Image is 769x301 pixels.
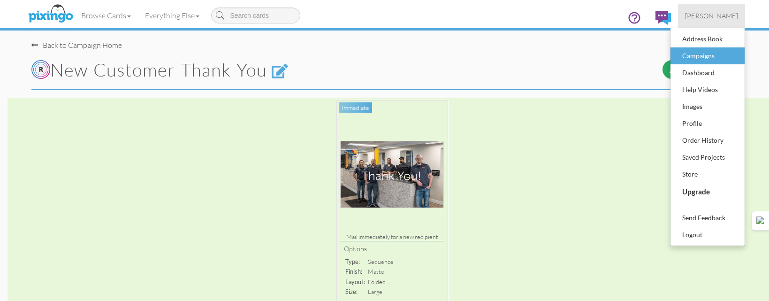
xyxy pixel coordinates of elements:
a: Address Book [670,31,745,47]
img: comments.svg [655,11,671,25]
a: Dashboard [670,64,745,81]
div: Order History [680,133,735,147]
img: pixingo logo [26,2,76,26]
div: Back to Campaign Home [31,40,122,51]
div: Help Videos [680,83,735,97]
nav-back: Campaign Home [31,31,738,51]
a: Help Videos [670,81,745,98]
a: Everything Else [138,4,206,27]
a: Send Feedback [670,209,745,226]
div: Saved Projects [680,150,735,164]
a: [PERSON_NAME] [678,4,745,28]
h1: New Customer Thank You [31,60,498,80]
div: Send Feedback [680,211,735,225]
a: Saved Projects [670,149,745,166]
a: Store [670,166,745,183]
div: Upgrade [680,184,735,199]
div: Images [680,100,735,114]
a: Logout [670,226,745,243]
a: Browse Cards [74,4,138,27]
img: Detect Auto [756,216,765,225]
a: Profile [670,115,745,132]
a: Order History [670,132,745,149]
a: Images [670,98,745,115]
div: Profile [680,116,735,131]
a: Upgrade [670,183,745,201]
div: Campaigns [680,49,735,63]
img: Rippll_circleswR.png [31,60,50,79]
span: [PERSON_NAME] [685,12,738,20]
input: Search cards [211,8,300,23]
div: Logout [680,228,735,242]
div: Store [680,167,735,181]
div: Dashboard [680,66,735,80]
a: Campaigns [670,47,745,64]
div: Address Book [680,32,735,46]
